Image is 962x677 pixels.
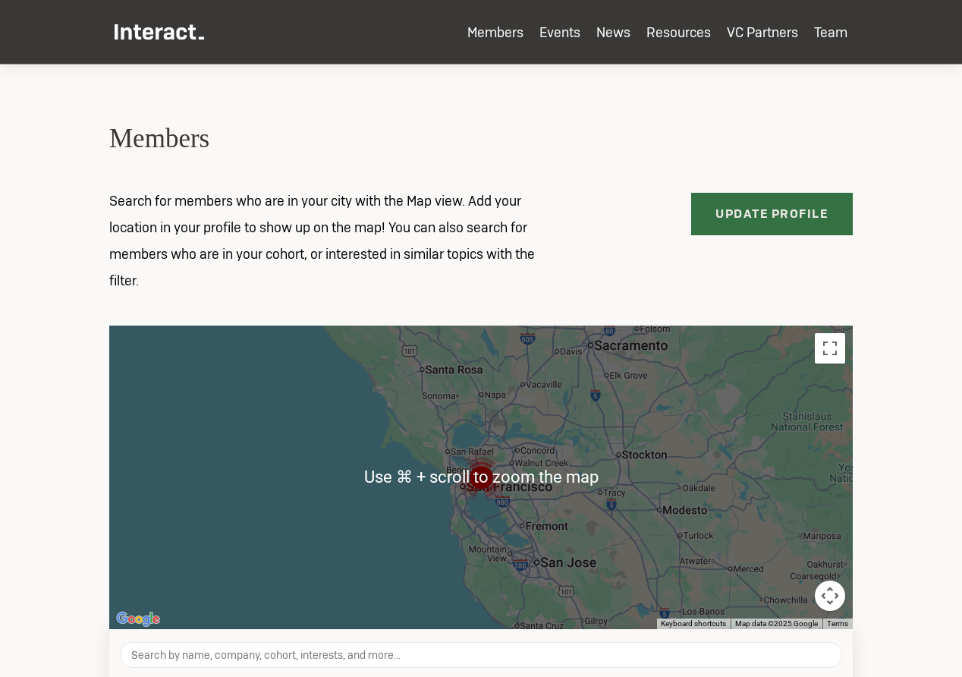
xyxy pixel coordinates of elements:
button: Toggle fullscreen view [815,333,845,364]
input: Search by name, company, cohort, interests, and more... [120,642,842,668]
a: News [596,24,630,41]
h2: Members [109,121,853,157]
a: VC Partners [727,24,798,41]
a: Update Profile [691,193,854,235]
a: Resources [646,24,711,41]
a: Events [539,24,580,41]
img: Interact Logo [115,24,204,40]
a: Members [467,24,523,41]
button: Map camera controls [815,581,845,611]
span: Map data ©2025 Google [735,619,818,628]
button: Keyboard shortcuts [661,619,726,629]
img: Google [113,609,163,629]
p: Search for members who are in your city with the Map view. Add your location in your profile to s... [93,187,571,294]
a: Team [814,24,847,41]
a: Terms [827,619,848,628]
a: Open this area in Google Maps (opens a new window) [113,609,163,629]
div: 274 [456,452,506,502]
